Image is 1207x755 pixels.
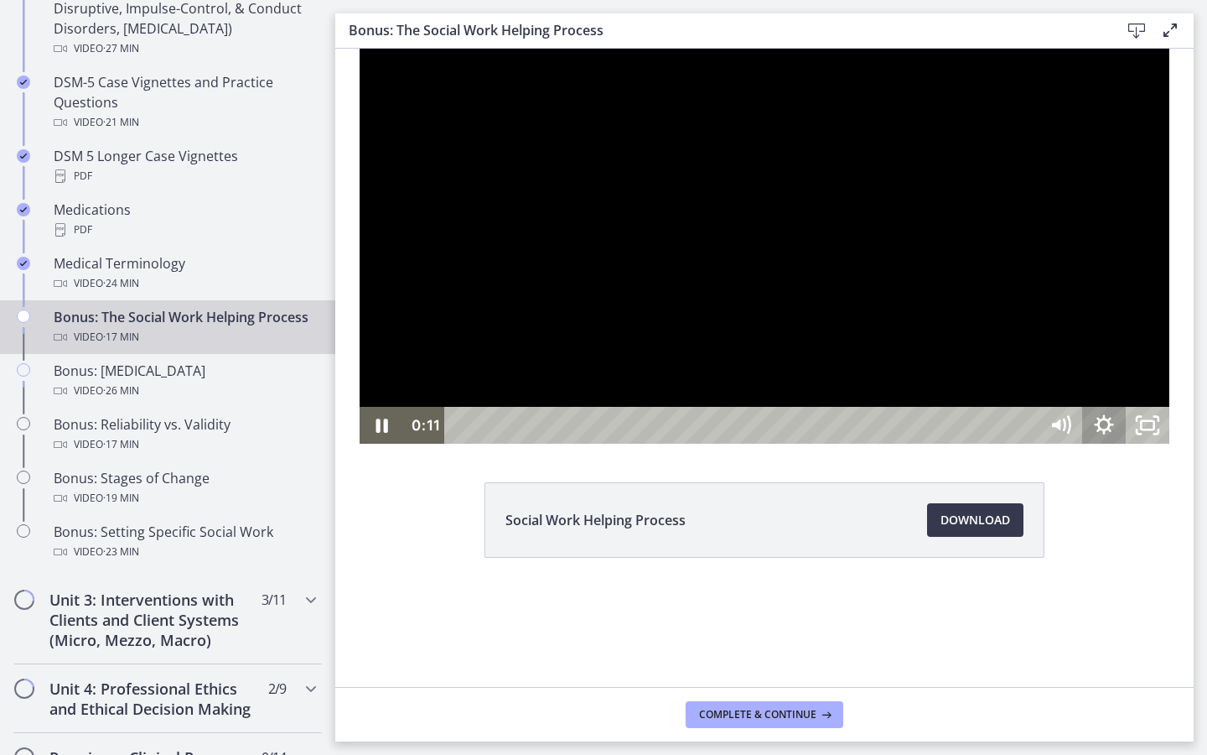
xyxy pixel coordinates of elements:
button: Complete & continue [686,701,843,728]
div: Medications [54,200,315,240]
button: Unfullscreen [790,358,834,395]
div: Video [54,488,315,508]
div: Video [54,112,315,133]
span: · 23 min [103,542,139,562]
button: Show settings menu [747,358,790,395]
i: Completed [17,203,30,216]
span: · 19 min [103,488,139,508]
h3: Bonus: The Social Work Helping Process [349,20,1093,40]
div: Bonus: [MEDICAL_DATA] [54,361,315,401]
div: PDF [54,166,315,186]
span: · 27 min [103,39,139,59]
h2: Unit 3: Interventions with Clients and Client Systems (Micro, Mezzo, Macro) [49,590,254,650]
div: Bonus: Stages of Change [54,468,315,508]
div: Bonus: Reliability vs. Validity [54,414,315,455]
div: Video [54,381,315,401]
span: · 17 min [103,327,139,347]
div: Video [54,327,315,347]
span: Social Work Helping Process [505,510,686,530]
i: Completed [17,149,30,163]
span: · 21 min [103,112,139,133]
div: Video [54,273,315,294]
span: · 24 min [103,273,139,294]
div: Video [54,435,315,455]
div: DSM-5 Case Vignettes and Practice Questions [54,72,315,133]
div: Video [54,542,315,562]
div: Bonus: Setting Specific Social Work [54,522,315,562]
div: DSM 5 Longer Case Vignettes [54,146,315,186]
div: PDF [54,220,315,240]
h2: Unit 4: Professional Ethics and Ethical Decision Making [49,679,254,719]
span: · 17 min [103,435,139,455]
a: Download [927,503,1023,537]
div: Video [54,39,315,59]
span: · 26 min [103,381,139,401]
span: 2 / 9 [268,679,286,699]
iframe: Video Lesson [335,49,1194,444]
i: Completed [17,257,30,270]
span: Download [940,510,1010,530]
div: Bonus: The Social Work Helping Process [54,307,315,347]
i: Completed [17,75,30,89]
div: Medical Terminology [54,253,315,294]
span: 3 / 11 [262,590,286,610]
span: Complete & continue [699,708,816,721]
button: Mute [703,358,747,395]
